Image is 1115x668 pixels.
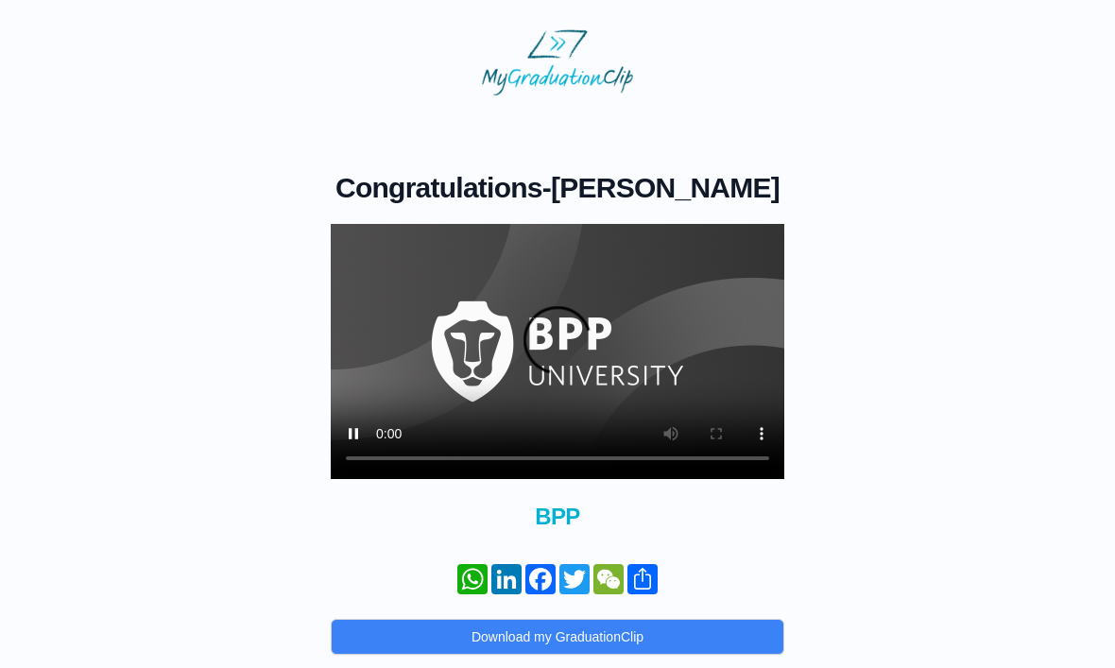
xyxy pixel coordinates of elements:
a: WhatsApp [455,564,489,594]
h1: - [331,171,784,205]
span: Congratulations [335,172,542,203]
a: Share [626,564,660,594]
img: MyGraduationClip [482,29,633,95]
a: LinkedIn [489,564,523,594]
a: Twitter [557,564,592,594]
span: [PERSON_NAME] [551,172,780,203]
a: WeChat [592,564,626,594]
button: Download my GraduationClip [331,619,784,655]
a: Facebook [523,564,557,594]
span: BPP [331,502,784,532]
